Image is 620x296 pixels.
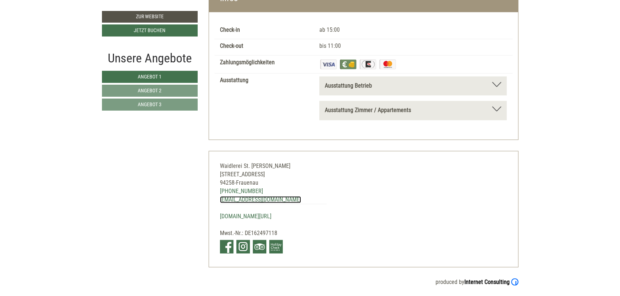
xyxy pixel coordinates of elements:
img: Visa [319,58,338,70]
label: Check-in [220,26,240,34]
img: Barzahlung [339,58,357,70]
div: Unsere Angebote [102,49,198,67]
a: [DOMAIN_NAME][URL] [220,213,271,220]
img: Maestro [379,58,397,70]
label: Ausstattung [220,76,248,85]
span: : DE162497118 [242,230,277,237]
label: Zahlungsmöglichkeiten [220,58,275,67]
label: Check-out [220,42,243,50]
span: 94258 [220,179,235,186]
a: Zur Website [102,11,198,23]
img: EuroCard [359,58,377,70]
b: Internet Consulting [464,278,510,285]
b: Ausstattung Betrieb [325,82,372,89]
div: bis 11:00 [314,42,513,50]
a: [PHONE_NUMBER] [220,188,263,195]
div: produced by [102,278,518,287]
a: Jetzt buchen [102,24,198,36]
b: Ausstattung Zimmer / Appartements [325,107,411,114]
span: Waidlerei St. [PERSON_NAME] [220,162,290,169]
div: ab 15:00 [314,26,513,34]
img: Logo Internet Consulting [511,278,518,285]
span: Angebot 1 [138,74,161,80]
span: Frauenau [236,179,258,186]
a: Internet Consulting [464,278,518,285]
span: [STREET_ADDRESS] [220,171,265,178]
a: [EMAIL_ADDRESS][DOMAIN_NAME] [220,196,301,203]
div: - Mwst.-Nr. [209,151,338,266]
span: Angebot 2 [138,88,161,93]
span: Angebot 3 [138,101,161,107]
